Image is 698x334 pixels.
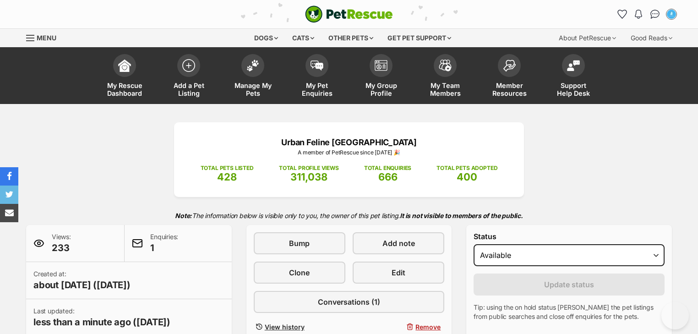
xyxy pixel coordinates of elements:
p: A member of PetRescue since [DATE] 🎉 [188,148,510,157]
img: logo-cat-932fe2b9b8326f06289b0f2fb663e598f794de774fb13d1741a6617ecf9a85b4.svg [305,5,393,23]
p: TOTAL PETS LISTED [201,164,254,172]
a: Menu [26,29,63,45]
label: Status [474,232,665,241]
a: Edit [353,262,444,284]
button: Notifications [631,7,646,22]
div: Dogs [248,29,284,47]
a: Conversations (1) [254,291,445,313]
img: help-desk-icon-fdf02630f3aa405de69fd3d07c3f3aa587a6932b1a1747fa1d2bba05be0121f9.svg [567,60,580,71]
div: Get pet support [381,29,458,47]
a: Favourites [615,7,629,22]
img: pet-enquiries-icon-7e3ad2cf08bfb03b45e93fb7055b45f3efa6380592205ae92323e6603595dc1f.svg [311,60,323,71]
strong: Note: [175,212,192,219]
img: group-profile-icon-3fa3cf56718a62981997c0bc7e787c4b2cf8bcc04b72c1350f741eb67cf2f40e.svg [375,60,387,71]
button: My account [664,7,679,22]
p: Tip: using the on hold status [PERSON_NAME] the pet listings from public searches and close off e... [474,303,665,321]
span: Update status [544,279,594,290]
strong: It is not visible to members of the public. [400,212,523,219]
span: My Rescue Dashboard [104,82,145,97]
a: Clone [254,262,345,284]
p: TOTAL PROFILE VIEWS [279,164,339,172]
a: Add note [353,232,444,254]
img: dashboard-icon-eb2f2d2d3e046f16d808141f083e7271f6b2e854fb5c12c21221c1fb7104beca.svg [118,59,131,72]
span: Add note [382,238,415,249]
p: Views: [52,232,71,254]
span: less than a minute ago ([DATE]) [33,316,170,329]
img: notifications-46538b983faf8c2785f20acdc204bb7945ddae34d4c08c2a6579f10ce5e182be.svg [635,10,642,19]
p: TOTAL PETS ADOPTED [436,164,497,172]
p: TOTAL ENQUIRIES [364,164,411,172]
span: about [DATE] ([DATE]) [33,279,131,291]
button: Remove [353,320,444,334]
div: About PetRescue [552,29,622,47]
a: PetRescue [305,5,393,23]
a: Bump [254,232,345,254]
img: add-pet-listing-icon-0afa8454b4691262ce3f59096e99ab1cd57d4a30225e0717b998d2c9b9846f56.svg [182,59,195,72]
span: Clone [289,267,310,278]
div: Cats [286,29,321,47]
p: The information below is visible only to you, the owner of this pet listing. [26,206,672,225]
div: Good Reads [624,29,679,47]
iframe: Help Scout Beacon - Open [661,302,689,329]
p: Last updated: [33,307,170,329]
span: 400 [457,171,477,183]
span: Conversations (1) [318,296,380,307]
img: Daniel Lewis profile pic [667,10,676,19]
span: Menu [37,34,56,42]
img: member-resources-icon-8e73f808a243e03378d46382f2149f9095a855e16c252ad45f914b54edf8863c.svg [503,60,516,72]
a: Manage My Pets [221,49,285,104]
p: Created at: [33,269,131,291]
a: My Pet Enquiries [285,49,349,104]
img: chat-41dd97257d64d25036548639549fe6c8038ab92f7586957e7f3b1b290dea8141.svg [650,10,660,19]
a: View history [254,320,345,334]
ul: Account quick links [615,7,679,22]
a: My Team Members [413,49,477,104]
span: Add a Pet Listing [168,82,209,97]
img: manage-my-pets-icon-02211641906a0b7f246fdf0571729dbe1e7629f14944591b6c1af311fb30b64b.svg [246,60,259,71]
span: 428 [217,171,237,183]
p: Urban Feline [GEOGRAPHIC_DATA] [188,136,510,148]
span: Support Help Desk [553,82,594,97]
span: View history [265,322,305,332]
span: Bump [289,238,310,249]
span: My Group Profile [360,82,402,97]
span: 1 [150,241,178,254]
a: Conversations [648,7,662,22]
span: Member Resources [489,82,530,97]
div: Other pets [322,29,380,47]
span: Remove [415,322,441,332]
span: 666 [378,171,398,183]
a: Member Resources [477,49,541,104]
span: Manage My Pets [232,82,273,97]
span: My Team Members [425,82,466,97]
a: Add a Pet Listing [157,49,221,104]
a: Support Help Desk [541,49,605,104]
span: Edit [392,267,405,278]
span: 233 [52,241,71,254]
button: Update status [474,274,665,296]
p: Enquiries: [150,232,178,254]
img: team-members-icon-5396bd8760b3fe7c0b43da4ab00e1e3bb1a5d9ba89233759b79545d2d3fc5d0d.svg [439,60,452,71]
span: 311,038 [290,171,327,183]
span: My Pet Enquiries [296,82,338,97]
a: My Rescue Dashboard [93,49,157,104]
a: My Group Profile [349,49,413,104]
